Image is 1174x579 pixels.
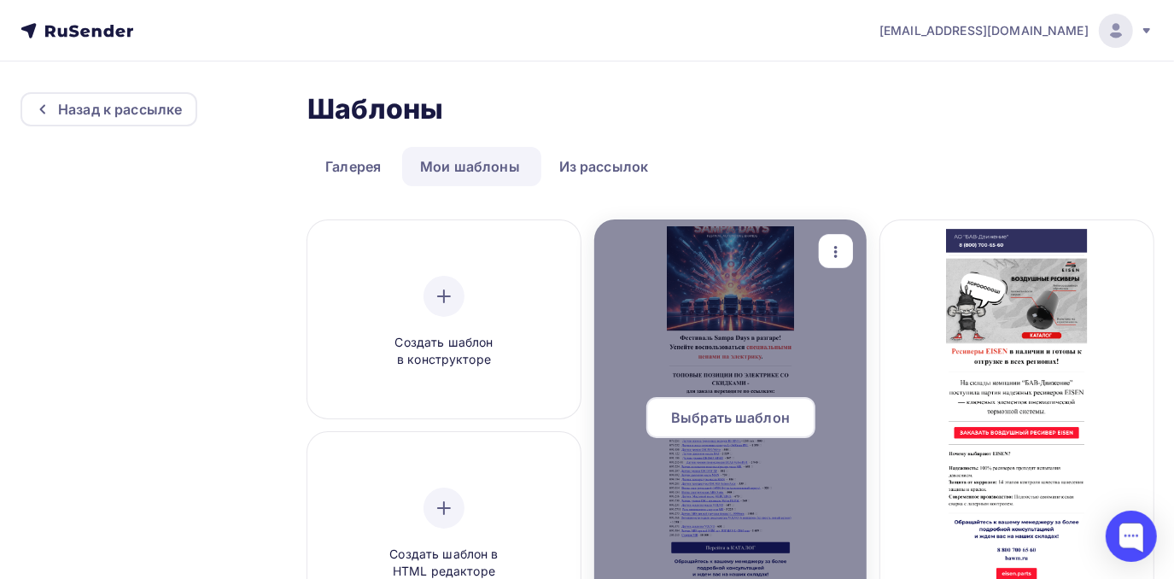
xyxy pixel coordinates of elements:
[58,99,182,120] div: Назад к рассылке
[363,334,525,369] span: Создать шаблон в конструкторе
[541,147,667,186] a: Из рассылок
[879,14,1154,48] a: [EMAIL_ADDRESS][DOMAIN_NAME]
[402,147,538,186] a: Мои шаблоны
[879,22,1089,39] span: [EMAIL_ADDRESS][DOMAIN_NAME]
[307,147,399,186] a: Галерея
[307,92,443,126] h2: Шаблоны
[671,407,790,428] span: Выбрать шаблон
